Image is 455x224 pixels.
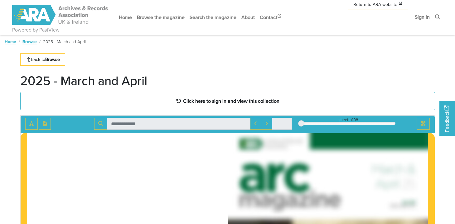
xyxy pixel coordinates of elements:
[348,117,350,123] span: 1
[301,117,395,123] div: sheet of 38
[25,118,38,130] button: Toggle text selection (Alt+T)
[39,118,51,130] button: Open transcription window
[20,92,435,110] a: Click here to sign in and view this collection
[5,38,16,45] a: Home
[116,9,134,26] a: Home
[107,118,250,130] input: Search for
[439,101,455,136] a: Would you like to provide feedback?
[443,105,451,132] span: Feedback
[417,118,430,130] button: Full screen mode
[94,118,107,130] button: Search
[20,53,65,66] a: Back toBrowse
[239,9,257,26] a: About
[261,118,272,130] button: Next Match
[412,9,432,25] a: Sign in
[12,26,60,34] a: Powered by PastView
[250,118,261,130] button: Previous Match
[187,9,239,26] a: Search the magazine
[45,56,60,62] strong: Browse
[12,5,109,25] img: ARA - ARC Magazine | Powered by PastView
[43,38,86,45] span: 2025 - March and April
[12,1,109,28] a: ARA - ARC Magazine | Powered by PastView logo
[183,97,279,104] strong: Click here to sign in and view this collection
[20,73,147,88] h1: 2025 - March and April
[134,9,187,26] a: Browse the magazine
[22,38,37,45] a: Browse
[353,1,397,8] span: Return to ARA website
[257,9,285,26] a: Contact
